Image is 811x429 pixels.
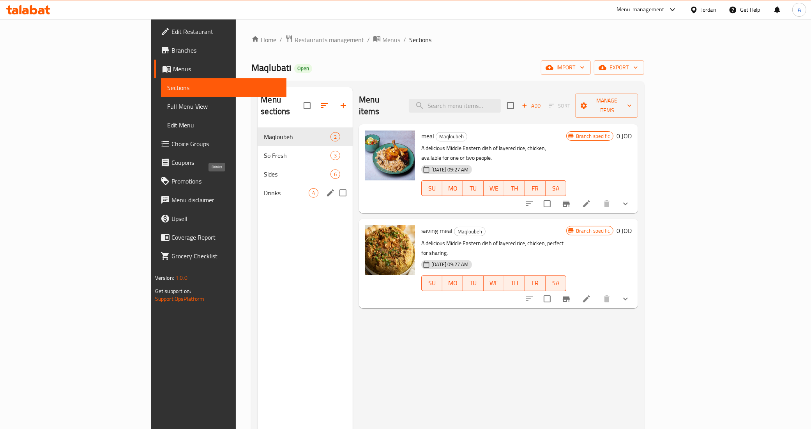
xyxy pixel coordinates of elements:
span: Edit Restaurant [171,27,281,36]
button: Branch-specific-item [557,290,576,308]
div: items [330,151,340,160]
span: Edit Menu [167,120,281,130]
span: Select to update [539,196,555,212]
a: Menu disclaimer [154,191,287,209]
h2: Menu items [359,94,399,117]
a: Restaurants management [285,35,364,45]
a: Support.OpsPlatform [155,294,205,304]
button: TU [463,180,484,196]
span: 6 [331,171,340,178]
span: Branch specific [573,227,613,235]
span: Coupons [171,158,281,167]
span: Maqloubeh [436,132,467,141]
span: Coverage Report [171,233,281,242]
div: So Fresh [264,151,330,160]
span: Select section first [544,100,575,112]
span: Maqloubeh [264,132,330,141]
a: Branches [154,41,287,60]
span: SA [549,277,563,289]
a: Choice Groups [154,134,287,153]
a: Grocery Checklist [154,247,287,265]
span: TH [507,277,522,289]
button: edit [325,187,336,199]
a: Coupons [154,153,287,172]
a: Upsell [154,209,287,228]
span: saving meal [421,225,452,237]
span: Version: [155,273,174,283]
button: SU [421,180,442,196]
div: items [309,188,318,198]
span: MO [445,183,460,194]
button: delete [597,290,616,308]
a: Promotions [154,172,287,191]
a: Menus [373,35,400,45]
button: export [594,60,644,75]
span: Select all sections [299,97,315,114]
span: 2 [331,133,340,141]
button: WE [484,275,504,291]
button: SU [421,275,442,291]
span: Grocery Checklist [171,251,281,261]
span: FR [528,183,542,194]
input: search [409,99,501,113]
li: / [403,35,406,44]
a: Edit menu item [582,199,591,208]
a: Full Menu View [161,97,287,116]
svg: Show Choices [621,199,630,208]
span: Maqloubeh [454,227,485,236]
div: items [330,132,340,141]
span: Manage items [581,96,632,115]
span: Restaurants management [295,35,364,44]
nav: Menu sections [258,124,353,205]
nav: breadcrumb [251,35,644,45]
span: TU [466,277,481,289]
span: Menus [173,64,281,74]
span: 3 [331,152,340,159]
span: Add [521,101,542,110]
a: Edit Menu [161,116,287,134]
span: [DATE] 09:27 AM [428,261,472,268]
p: A delicious Middle Eastern dish of layered rice, chicken, available for one or two people. [421,143,566,163]
button: FR [525,275,546,291]
span: meal [421,130,434,142]
span: SA [549,183,563,194]
span: TH [507,183,522,194]
span: [DATE] 09:27 AM [428,166,472,173]
span: Branches [171,46,281,55]
button: show more [616,290,635,308]
button: Manage items [575,94,638,118]
button: Add section [334,96,353,115]
div: Maqloubeh2 [258,127,353,146]
span: Sections [409,35,431,44]
span: 4 [309,189,318,197]
span: export [600,63,638,72]
h6: 0 JOD [617,131,632,141]
button: TH [504,275,525,291]
span: Upsell [171,214,281,223]
button: FR [525,180,546,196]
button: sort-choices [520,290,539,308]
div: Menu-management [617,5,664,14]
span: Menu disclaimer [171,195,281,205]
button: TH [504,180,525,196]
p: A delicious Middle Eastern dish of layered rice, chicken, perfect for sharing. [421,238,566,258]
span: Sides [264,169,330,179]
span: WE [487,277,501,289]
button: show more [616,194,635,213]
a: Menus [154,60,287,78]
span: Add item [519,100,544,112]
span: Sort sections [315,96,334,115]
span: MO [445,277,460,289]
a: Edit Restaurant [154,22,287,41]
span: Full Menu View [167,102,281,111]
button: Add [519,100,544,112]
span: Promotions [171,177,281,186]
span: Select section [502,97,519,114]
span: Drinks [264,188,309,198]
span: WE [487,183,501,194]
div: items [330,169,340,179]
a: Edit menu item [582,294,591,304]
div: Maqloubeh [454,227,486,236]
